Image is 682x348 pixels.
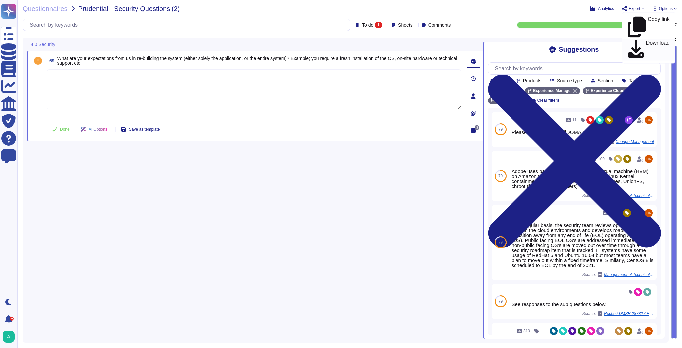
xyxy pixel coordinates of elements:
[498,127,503,131] span: 79
[492,63,660,74] input: Search by keywords
[645,327,653,335] img: user
[648,17,670,37] p: Copy link
[629,7,640,11] span: Export
[57,56,457,66] span: What are your expectations from us in re-building the system (either solely the application, or t...
[498,174,503,178] span: 79
[598,7,614,11] span: Analytics
[47,58,55,63] span: 69
[23,5,68,12] span: Questionnaires
[659,7,673,11] span: Options
[89,127,107,131] span: AI Options
[362,23,373,27] span: To do
[116,123,165,136] button: Save as template
[475,125,479,130] span: 0
[47,123,75,136] button: Done
[78,5,180,12] span: Prudential - Security Questions (2)
[31,42,55,47] span: 4.0 Security
[604,312,654,316] span: Roche / DMSR 28782 AEP Marketo [PERSON_NAME] Platform RfP Appendix 7 Technology Architecture Ques...
[428,23,451,27] span: Comments
[129,127,160,131] span: Save as template
[512,302,654,307] div: See responses to the sub questions below.
[1,329,19,344] button: user
[26,19,350,31] input: Search by keywords
[498,299,503,303] span: 79
[375,22,382,28] div: 1
[645,155,653,163] img: user
[622,15,675,39] a: Copy link
[646,40,670,59] p: Download
[60,127,70,131] span: Done
[645,116,653,124] img: user
[398,23,413,27] span: Sheets
[3,331,15,343] img: user
[590,6,614,11] button: Analytics
[498,240,503,244] span: 79
[622,39,675,60] a: Download
[10,317,14,321] div: 9+
[523,329,530,333] span: 310
[582,311,654,316] span: Source:
[645,209,653,217] img: user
